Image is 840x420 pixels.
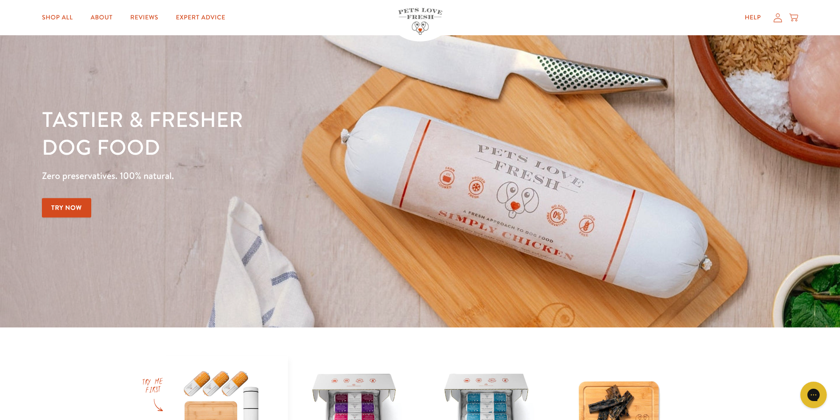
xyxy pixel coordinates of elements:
[796,379,831,411] iframe: Gorgias live chat messenger
[738,9,768,26] a: Help
[398,8,442,35] img: Pets Love Fresh
[42,198,91,218] a: Try Now
[35,9,80,26] a: Shop All
[42,168,546,184] p: Zero preservatives. 100% natural.
[42,106,546,161] h1: Tastier & fresher dog food
[169,9,232,26] a: Expert Advice
[123,9,165,26] a: Reviews
[83,9,119,26] a: About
